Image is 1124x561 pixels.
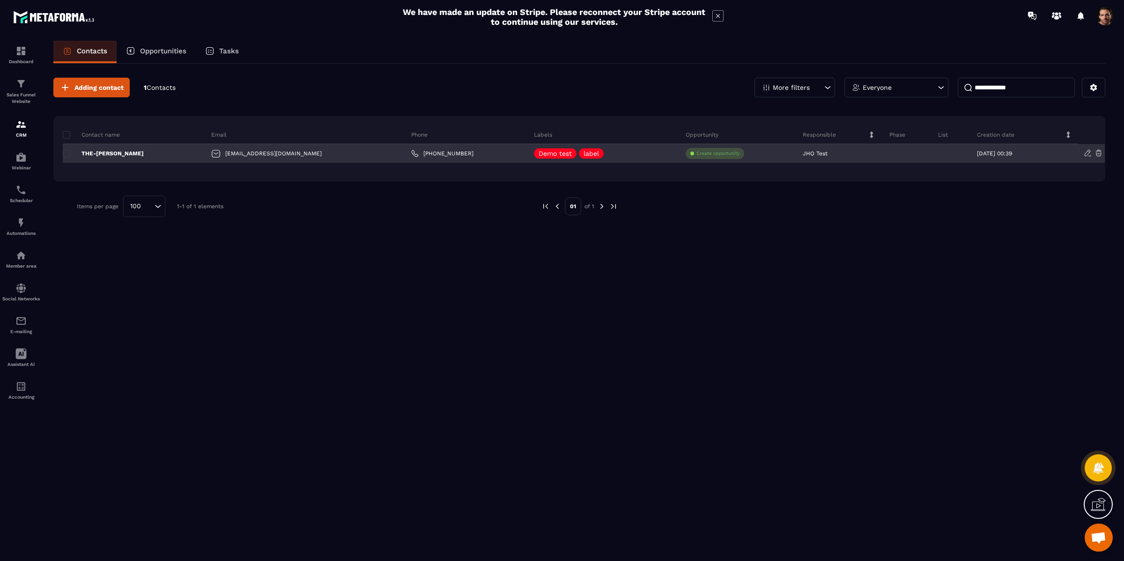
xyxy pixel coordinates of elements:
a: automationsautomationsAutomations [2,210,40,243]
p: Responsible [803,131,836,138]
p: E-mailing [2,329,40,334]
p: 01 [565,197,581,215]
img: automations [15,217,27,228]
p: Tasks [219,47,239,55]
img: next [609,202,618,211]
p: Opportunity [686,131,718,138]
img: accountant [15,381,27,392]
a: [PHONE_NUMBER] [411,150,473,157]
img: formation [15,119,27,130]
p: 1-1 of 1 elements [177,203,223,210]
p: JHO Test [803,150,828,157]
p: CRM [2,132,40,138]
a: formationformationCRM [2,112,40,145]
img: prev [541,202,550,211]
p: Automations [2,231,40,236]
p: Demo test [539,150,572,157]
a: Assistant AI [2,341,40,374]
p: List [938,131,948,138]
p: Scheduler [2,198,40,203]
a: schedulerschedulerScheduler [2,177,40,210]
p: Phone [411,131,428,138]
p: THE-[PERSON_NAME] [63,150,144,157]
button: Adding contact [53,78,130,97]
p: Creation date [977,131,1014,138]
a: formationformationDashboard [2,38,40,71]
p: Webinar [2,165,40,170]
a: Opportunities [117,41,196,63]
img: logo [13,8,97,26]
a: social-networksocial-networkSocial Networks [2,276,40,308]
p: of 1 [584,203,594,210]
a: automationsautomationsWebinar [2,145,40,177]
span: Adding contact [74,83,124,92]
a: Contacts [53,41,117,63]
img: automations [15,152,27,163]
p: Contact name [63,131,120,138]
span: 100 [127,201,144,211]
p: Contacts [77,47,107,55]
img: scheduler [15,184,27,196]
h2: We have made an update on Stripe. Please reconnect your Stripe account to continue using our serv... [400,7,708,27]
p: Member area [2,263,40,269]
p: More filters [773,84,810,91]
input: Search for option [144,201,152,211]
p: Labels [534,131,552,138]
p: Sales Funnel Website [2,92,40,105]
p: 1 [144,83,176,92]
a: formationformationSales Funnel Website [2,71,40,112]
p: Phase [889,131,905,138]
div: Open chat [1085,524,1113,552]
a: Tasks [196,41,248,63]
p: [DATE] 00:39 [977,150,1012,157]
p: Dashboard [2,59,40,64]
p: Email [211,131,227,138]
p: Accounting [2,394,40,400]
img: prev [553,202,562,211]
img: automations [15,250,27,261]
img: email [15,315,27,327]
img: formation [15,78,27,89]
p: Opportunities [140,47,186,55]
img: social-network [15,283,27,294]
p: label [584,150,599,157]
img: next [598,202,606,211]
div: Search for option [123,196,165,217]
a: accountantaccountantAccounting [2,374,40,407]
a: automationsautomationsMember area [2,243,40,276]
p: Social Networks [2,296,40,301]
a: emailemailE-mailing [2,308,40,341]
span: Contacts [147,84,176,91]
p: Create opportunity [696,150,739,157]
p: Items per page [77,203,118,210]
img: formation [15,45,27,57]
p: Assistant AI [2,362,40,367]
p: Everyone [863,84,892,91]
